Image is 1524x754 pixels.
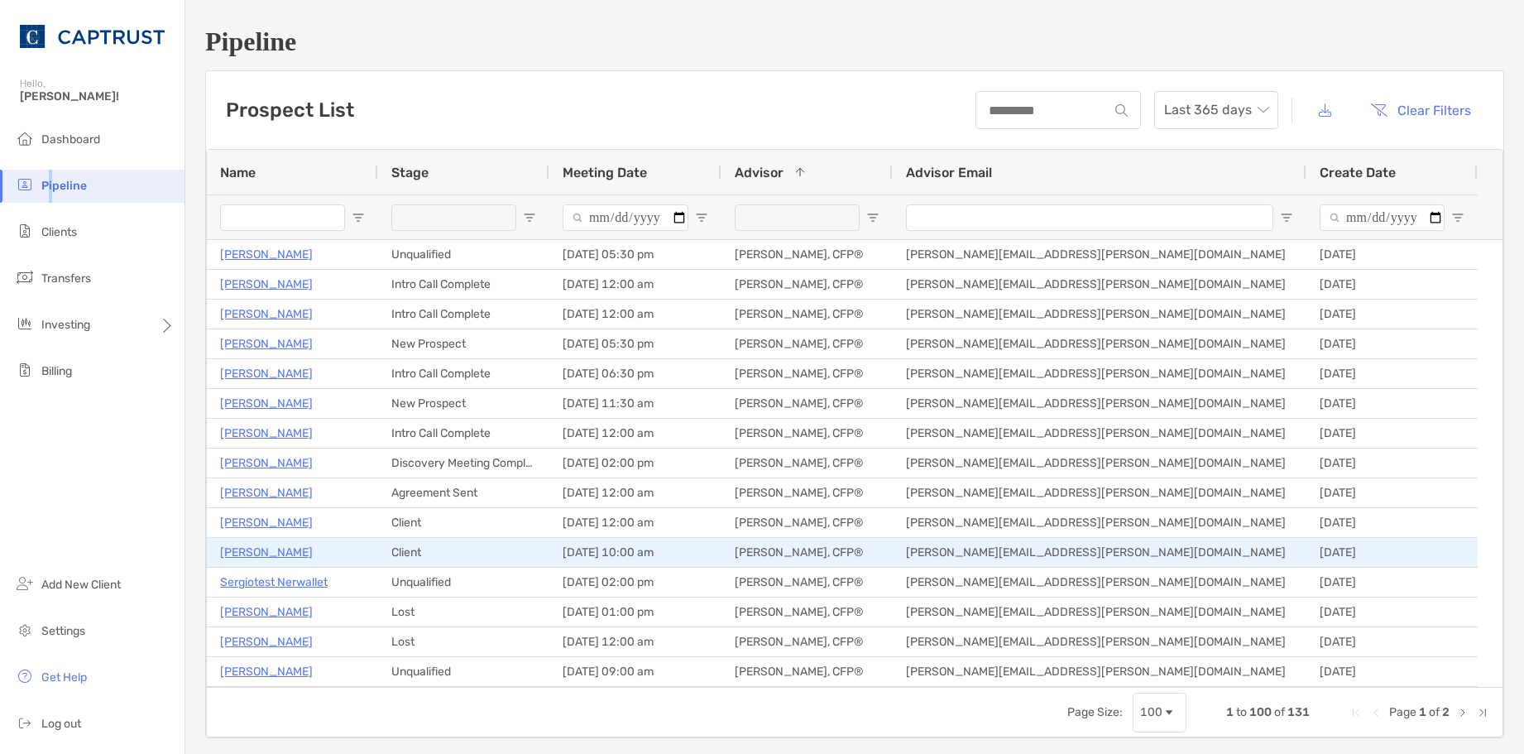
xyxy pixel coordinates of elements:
div: [PERSON_NAME][EMAIL_ADDRESS][PERSON_NAME][DOMAIN_NAME] [893,538,1306,567]
div: [PERSON_NAME], CFP® [721,389,893,418]
div: [PERSON_NAME][EMAIL_ADDRESS][PERSON_NAME][DOMAIN_NAME] [893,657,1306,686]
a: [PERSON_NAME] [220,363,313,384]
span: Settings [41,624,85,638]
div: [DATE] [1306,240,1478,269]
div: [DATE] 10:00 am [549,538,721,567]
div: [DATE] [1306,538,1478,567]
div: [PERSON_NAME][EMAIL_ADDRESS][PERSON_NAME][DOMAIN_NAME] [893,568,1306,597]
span: Dashboard [41,132,100,146]
p: [PERSON_NAME] [220,512,313,533]
div: [PERSON_NAME], CFP® [721,419,893,448]
div: Lost [378,598,549,627]
div: [DATE] [1306,627,1478,656]
div: [DATE] 12:00 am [549,419,721,448]
img: billing icon [15,360,35,380]
span: of [1274,705,1285,719]
div: [DATE] [1306,300,1478,329]
div: [PERSON_NAME][EMAIL_ADDRESS][PERSON_NAME][DOMAIN_NAME] [893,449,1306,478]
p: [PERSON_NAME] [220,661,313,682]
span: Page [1389,705,1416,719]
div: [DATE] 12:00 am [549,270,721,299]
span: Advisor Email [906,165,992,180]
div: Next Page [1456,706,1469,719]
div: [DATE] 12:00 am [549,508,721,537]
button: Open Filter Menu [1280,211,1293,224]
div: [PERSON_NAME], CFP® [721,449,893,478]
span: Add New Client [41,578,121,592]
div: Intro Call Complete [378,419,549,448]
span: Name [220,165,256,180]
div: New Prospect [378,329,549,358]
img: dashboard icon [15,128,35,148]
a: [PERSON_NAME] [220,334,313,354]
img: logout icon [15,713,35,732]
a: [PERSON_NAME] [220,542,313,563]
input: Name Filter Input [220,204,345,231]
input: Meeting Date Filter Input [563,204,688,231]
div: [DATE] [1306,478,1478,507]
div: [DATE] 12:00 am [549,627,721,656]
img: input icon [1115,104,1128,117]
img: settings icon [15,620,35,640]
div: [PERSON_NAME][EMAIL_ADDRESS][PERSON_NAME][DOMAIN_NAME] [893,270,1306,299]
span: Clients [41,225,77,239]
div: [PERSON_NAME][EMAIL_ADDRESS][PERSON_NAME][DOMAIN_NAME] [893,359,1306,388]
div: [PERSON_NAME], CFP® [721,657,893,686]
div: [PERSON_NAME], CFP® [721,478,893,507]
span: Pipeline [41,179,87,193]
div: [DATE] 02:00 pm [549,449,721,478]
div: Unqualified [378,240,549,269]
span: to [1236,705,1247,719]
div: Previous Page [1369,706,1383,719]
img: investing icon [15,314,35,334]
div: [DATE] 05:30 pm [549,329,721,358]
div: [DATE] [1306,389,1478,418]
a: [PERSON_NAME] [220,632,313,652]
div: Intro Call Complete [378,270,549,299]
div: Discovery Meeting Complete [378,449,549,478]
div: Client [378,508,549,537]
div: [PERSON_NAME][EMAIL_ADDRESS][PERSON_NAME][DOMAIN_NAME] [893,598,1306,627]
a: [PERSON_NAME] [220,602,313,622]
div: [PERSON_NAME], CFP® [721,329,893,358]
div: [PERSON_NAME], CFP® [721,568,893,597]
a: Sergiotest Nerwallet [220,572,328,593]
a: [PERSON_NAME] [220,304,313,324]
div: [DATE] 12:00 am [549,478,721,507]
div: [PERSON_NAME][EMAIL_ADDRESS][PERSON_NAME][DOMAIN_NAME] [893,419,1306,448]
p: [PERSON_NAME] [220,423,313,444]
div: New Prospect [378,389,549,418]
div: [PERSON_NAME], CFP® [721,300,893,329]
div: Intro Call Complete [378,359,549,388]
div: First Page [1349,706,1363,719]
span: 2 [1442,705,1450,719]
span: Transfers [41,271,91,286]
span: 131 [1287,705,1310,719]
div: [DATE] [1306,270,1478,299]
img: get-help icon [15,666,35,686]
div: [PERSON_NAME], CFP® [721,538,893,567]
div: [PERSON_NAME][EMAIL_ADDRESS][PERSON_NAME][DOMAIN_NAME] [893,478,1306,507]
span: Billing [41,364,72,378]
div: [DATE] [1306,508,1478,537]
div: Unqualified [378,657,549,686]
div: [PERSON_NAME], CFP® [721,598,893,627]
div: [PERSON_NAME], CFP® [721,359,893,388]
button: Open Filter Menu [352,211,365,224]
h1: Pipeline [205,26,1504,57]
div: [DATE] [1306,568,1478,597]
div: [PERSON_NAME], CFP® [721,270,893,299]
p: [PERSON_NAME] [220,453,313,473]
input: Create Date Filter Input [1320,204,1445,231]
div: [DATE] [1306,657,1478,686]
p: [PERSON_NAME] [220,244,313,265]
div: [PERSON_NAME], CFP® [721,240,893,269]
div: [DATE] 02:00 pm [549,568,721,597]
div: Last Page [1476,706,1489,719]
